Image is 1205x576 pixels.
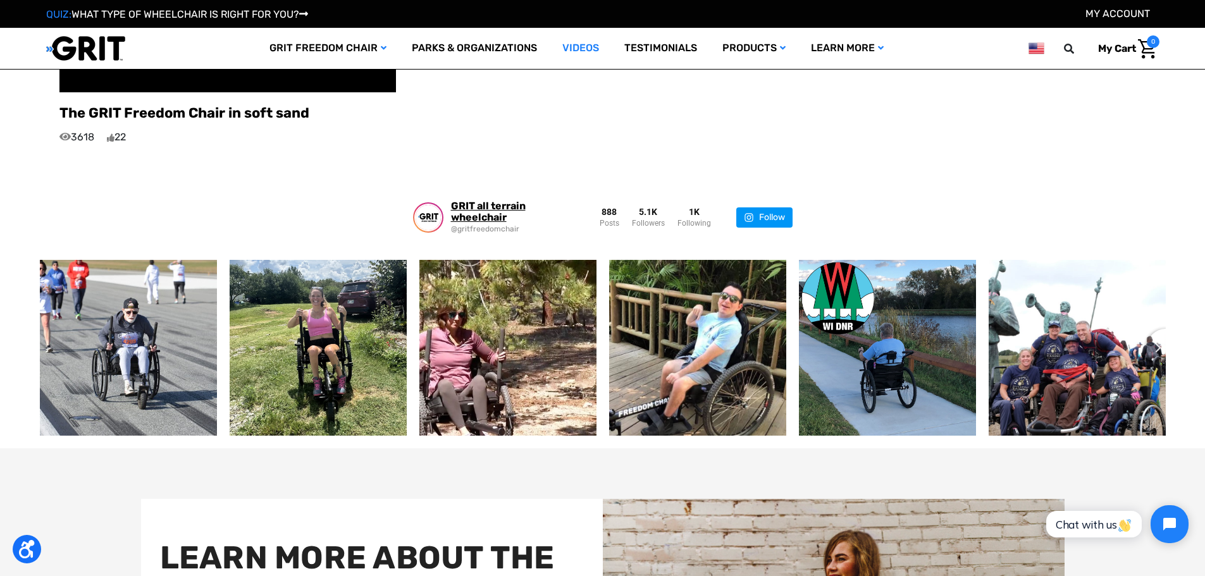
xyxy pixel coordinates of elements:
[1032,494,1199,554] iframe: Tidio Chat
[736,207,793,228] a: Follow
[798,259,977,436] img: Thanks to the Wisconsin Department of Natural Resources, wheels of cheese are...
[677,218,711,229] div: Following
[59,102,396,123] p: The GRIT Freedom Chair in soft sand
[59,130,94,145] span: 3618
[1089,35,1159,62] a: Cart with 0 items
[1098,42,1136,54] span: My Cart
[40,260,217,436] a: New GRIT Rider Spotlight!⁠ ⁠ Eight years ago, we had our first conversation w...
[600,218,619,229] div: Posts
[989,260,1166,436] a: Support "More Than Steps," the next film about our friends at "I'll Push You!...
[759,207,785,228] div: Follow
[46,8,308,20] a: QUIZ:WHAT TYPE OF WHEELCHAIR IS RIGHT FOR YOU?
[230,260,407,436] a: 5-Star GRIT Freedom Review!⁠ ⁠ "This chair is a game-changer for active wheel...
[229,259,407,436] img: 5-Star GRIT Freedom Review!⁠ ⁠ "This chair is a game-changer for active wheel...
[348,259,667,436] img: “Our job is to steward the park for everyone – forever.”⁠ –Kaci Yoh, communic...
[451,200,574,223] a: GRIT all terrain wheelchair
[257,28,399,69] a: GRIT Freedom Chair
[632,218,665,229] div: Followers
[632,206,665,218] div: 5.1K
[419,260,596,436] a: “Our job is to steward the park for everyone – forever.”⁠ –Kaci Yoh, communic...
[451,223,574,235] a: @gritfreedomchair
[559,259,835,436] img: Check out Trandon, a long-time GRIT Freedom Chair rider and Spartan Race Athl...
[46,35,125,61] img: GRIT All-Terrain Wheelchair and Mobility Equipment
[609,260,786,436] a: Check out Trandon, a long-time GRIT Freedom Chair rider and Spartan Race Athl...
[212,52,280,64] span: Phone Number
[550,28,612,69] a: Videos
[710,28,798,69] a: Products
[1147,329,1185,367] button: Next slide
[46,8,71,20] span: QUIZ:
[600,206,619,218] div: 888
[107,130,126,145] span: 22
[799,260,976,436] a: Thanks to the Wisconsin Department of Natural Resources, wheels of cheese are...
[1070,35,1089,62] input: Search
[399,28,550,69] a: Parks & Organizations
[1138,39,1156,59] img: Cart
[416,205,441,230] img: gritfreedomchair
[1085,8,1150,20] a: Account
[1147,35,1159,48] span: 0
[612,28,710,69] a: Testimonials
[677,206,711,218] div: 1K
[798,28,896,69] a: Learn More
[1029,40,1044,56] img: us.png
